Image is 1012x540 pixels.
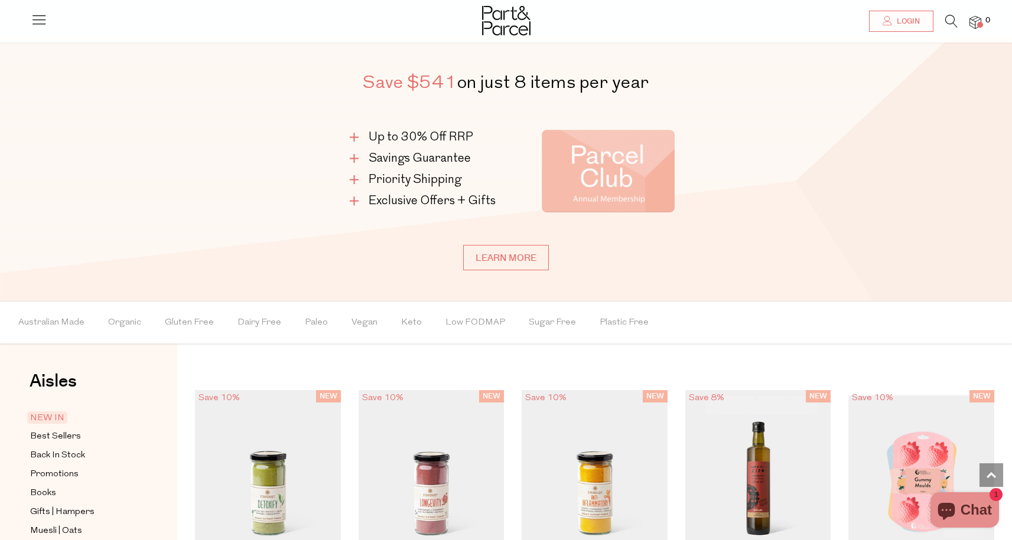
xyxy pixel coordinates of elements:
a: Best Sellers [30,429,138,444]
span: Low FODMAP [445,302,505,343]
span: Organic [108,302,141,343]
inbox-online-store-chat: Shopify online store chat [927,492,1003,531]
span: Vegan [352,302,378,343]
span: Muesli | Oats [30,524,82,538]
h2: on just 8 items per year [302,68,710,97]
span: Dairy Free [237,302,281,343]
a: Back In Stock [30,448,138,463]
span: Sugar Free [529,302,576,343]
li: Savings Guarantee [350,150,500,167]
img: Part&Parcel [482,6,531,35]
span: Australian Made [18,302,84,343]
span: Gifts | Hampers [30,505,95,519]
div: Save 8% [685,390,728,406]
span: Back In Stock [30,449,85,463]
a: 0 [969,16,981,28]
span: NEW [316,390,341,402]
span: Paleo [305,302,328,343]
div: Save 10% [359,390,407,406]
a: Promotions [30,467,138,482]
a: Aisles [30,372,77,402]
span: Promotions [30,467,79,482]
span: NEW IN [27,411,67,424]
span: 0 [982,15,993,26]
span: NEW [479,390,504,402]
div: Save 10% [848,390,897,406]
li: Up to 30% Off RRP [350,129,500,146]
li: Exclusive Offers + Gifts [350,193,500,210]
div: Save 10% [522,390,570,406]
span: NEW [969,390,994,402]
span: NEW [806,390,831,402]
li: Priority Shipping [350,172,500,188]
a: Learn more [463,245,549,270]
span: Plastic Free [600,302,649,343]
div: Save 10% [195,390,243,406]
span: Save $541 [363,70,457,94]
span: Gluten Free [165,302,214,343]
span: NEW [643,390,668,402]
a: Login [869,11,933,32]
span: Best Sellers [30,430,81,444]
span: Login [894,17,920,27]
span: Keto [401,302,422,343]
a: Muesli | Oats [30,523,138,538]
a: Books [30,486,138,500]
a: Gifts | Hampers [30,505,138,519]
span: Aisles [30,368,77,394]
span: Books [30,486,56,500]
a: NEW IN [30,411,138,425]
